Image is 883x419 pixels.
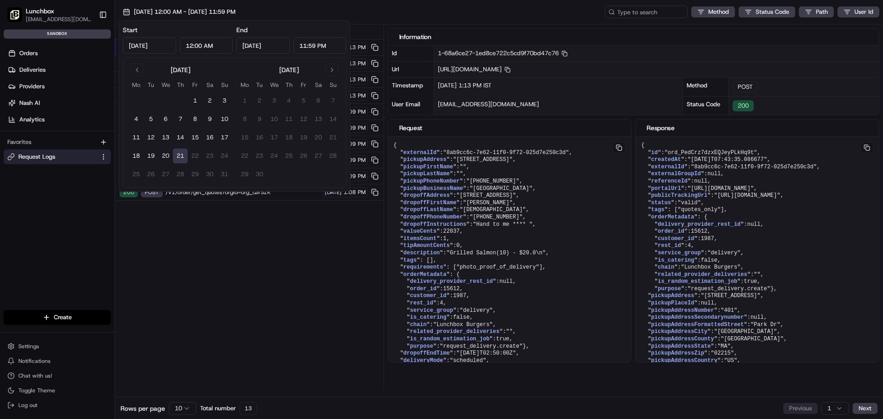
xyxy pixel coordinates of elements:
span: externalGroupId [651,171,701,177]
span: 1:13 PM [344,60,366,67]
span: null [747,221,761,228]
input: Clear [24,59,152,69]
th: Sunday [217,80,232,90]
button: 6 [158,112,173,126]
div: Favorites [4,135,111,149]
button: Method [691,6,735,17]
span: dropoffFirstName [403,200,456,206]
span: "[STREET_ADDRESS]" [701,293,761,299]
span: related_provider_deliveries [658,271,747,278]
button: Log out [4,399,111,412]
span: "delivery" [707,250,740,256]
span: "[PERSON_NAME]" [463,200,513,206]
span: true [496,336,510,342]
span: "[STREET_ADDRESS]" [453,156,513,163]
span: "8ab9cc6c-7e62-11f0-9f72-025d7e250c3d" [443,149,569,156]
img: 1736555255976-a54dd68f-1ca7-489b-9aae-adbdc363a1c4 [9,88,26,104]
button: 7 [173,112,188,126]
span: "scheduled" [450,357,486,364]
span: order_id [658,228,684,235]
span: 1 [443,235,447,242]
button: [DATE] 12:00 AM - [DATE] 11:59 PM [119,6,240,18]
span: pickupAddressCounty [651,336,714,342]
span: null [499,278,513,285]
span: Knowledge Base [18,133,70,143]
span: /v1/order/get_quotes?orgId=org_QJrSZK [166,189,320,196]
span: "[GEOGRAPHIC_DATA]" [721,336,784,342]
button: 1 [188,93,202,108]
span: null [751,314,764,321]
span: rest_id [658,242,681,249]
span: 22037 [443,228,460,235]
th: Tuesday [252,80,267,90]
span: Lunchbox [26,6,54,16]
button: Go to previous month [131,63,143,76]
button: 15 [188,130,202,145]
span: 0 [456,242,459,249]
span: "[STREET_ADDRESS]" [456,192,516,199]
span: "ord_PedCrz7dzxEQJeyPLkHq9t" [665,149,757,156]
span: User Id [854,8,873,16]
span: 1:09 PM [344,172,366,180]
span: 1:13 PM [344,44,366,51]
a: Nash AI [4,96,115,110]
span: Create [54,313,72,321]
div: Url [388,61,434,77]
span: "Grilled Salmon(10) - $20.0\n" [447,250,546,256]
button: 19 [143,149,158,163]
span: "request_delivery.create" [688,286,770,292]
div: Status Code [683,96,729,115]
label: End [236,26,247,34]
input: Date [236,37,290,54]
button: 13 [158,130,173,145]
div: POST [733,81,758,92]
span: pickupLastName [403,171,450,177]
span: API Documentation [87,133,148,143]
span: Deliveries [19,66,46,74]
span: customer_id [410,293,447,299]
span: 15612 [443,286,460,292]
span: pickupAddressZip [651,350,704,356]
span: pickupAddressState [651,343,711,350]
span: status [651,200,671,206]
span: Log out [18,402,37,409]
input: Date [123,37,176,54]
div: 13 [240,402,257,415]
div: Timestamp [388,78,434,97]
span: externalId [403,149,436,156]
span: 1-68a6ce27-1ed8ce722c5cd9f70bd47c76 [438,49,568,57]
pre: { " ": , " ": , " ": , " ": , " ": , " ": , " ": , " ": , " ": , " ": , " ": , " ": , " ": , " ":... [388,137,631,377]
button: Settings [4,340,111,353]
span: publicTrackingUrl [651,192,707,199]
th: Friday [296,80,311,90]
span: Total number [200,404,236,413]
span: 15612 [691,228,707,235]
span: "photo_proof_of_delivery" [456,264,539,270]
div: 📗 [9,134,17,142]
span: "Lunchbox Burgers" [433,321,493,328]
span: [EMAIL_ADDRESS][DOMAIN_NAME] [438,100,539,108]
span: "[DEMOGRAPHIC_DATA]" [460,207,526,213]
th: Thursday [281,80,296,90]
button: Request Logs [4,149,111,164]
div: Information [399,32,868,41]
span: pickupFirstName [403,164,453,170]
th: Wednesday [158,80,173,90]
button: 5 [143,112,158,126]
span: Rows per page [120,404,165,413]
a: Analytics [4,112,115,127]
button: 10 [217,112,232,126]
a: Deliveries [4,63,115,77]
button: Path [799,6,834,17]
span: 1:13 PM [344,76,366,83]
span: "[GEOGRAPHIC_DATA]" [470,185,533,192]
span: Toggle Theme [18,387,55,394]
div: sandbox [4,29,111,39]
span: customer_id [658,235,694,242]
img: Lunchbox [7,7,22,22]
span: [URL][DOMAIN_NAME] [438,65,510,73]
span: chain [658,264,674,270]
span: "[DATE]T07:43:35.086677" [688,156,767,163]
button: 2 [202,93,217,108]
th: Tuesday [143,80,158,90]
